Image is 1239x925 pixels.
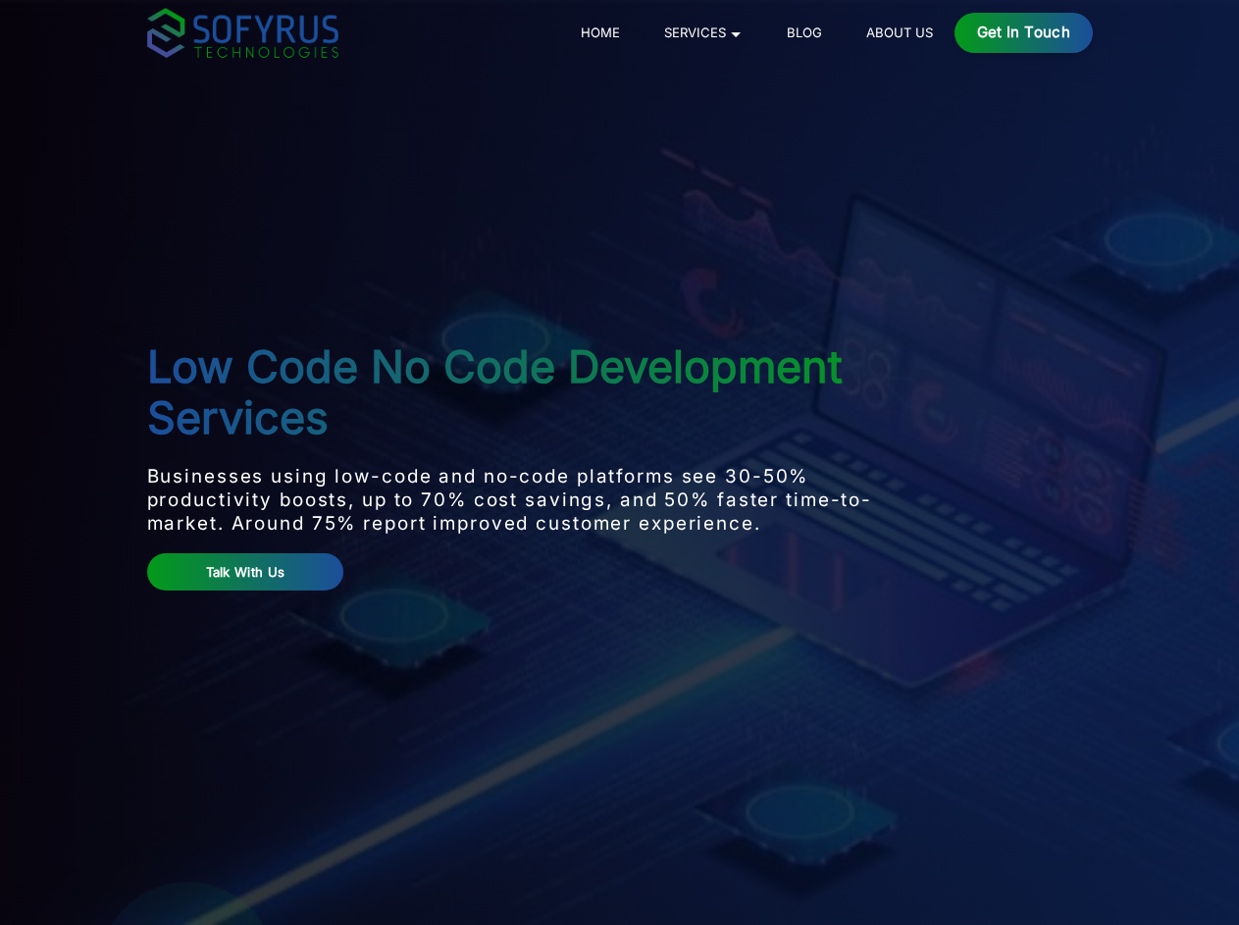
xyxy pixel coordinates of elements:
[573,21,627,44] a: Home
[656,21,749,44] a: Services 🞃
[955,13,1093,53] a: Get in Touch
[779,21,829,44] a: Blog
[147,465,935,536] p: Businesses using low-code and no-code platforms see 30-50% productivity boosts, up to 70% cost sa...
[147,8,338,58] img: sofyrus
[858,21,940,44] a: About Us
[147,553,344,591] a: Talk With Us
[147,341,935,443] h1: Low Code No Code Development Services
